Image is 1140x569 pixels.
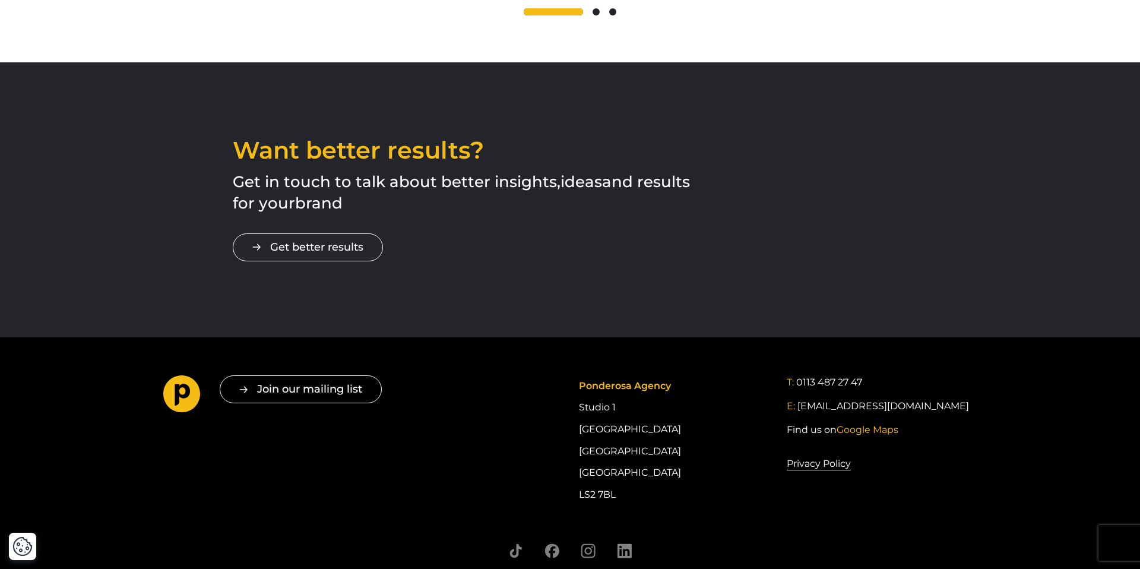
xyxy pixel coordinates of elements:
[837,424,898,435] span: Google Maps
[233,138,700,162] h2: Want better results?
[544,543,559,558] a: Follow us on Facebook
[220,375,382,403] button: Join our mailing list
[295,194,343,213] span: brand
[797,399,969,413] a: [EMAIL_ADDRESS][DOMAIN_NAME]
[233,172,690,213] span: and results for your
[581,543,596,558] a: Follow us on Instagram
[787,423,898,437] a: Find us onGoogle Maps
[560,172,594,191] span: idea
[12,536,33,557] img: Revisit consent button
[163,375,201,417] a: Go to homepage
[787,400,795,412] span: E:
[579,375,769,505] div: Studio 1 [GEOGRAPHIC_DATA] [GEOGRAPHIC_DATA] [GEOGRAPHIC_DATA] LS2 7BL
[796,375,862,390] a: 0113 487 27 47
[12,536,33,557] button: Cookie Settings
[508,543,523,558] a: Follow us on TikTok
[787,456,851,472] a: Privacy Policy
[594,172,602,191] span: s
[579,380,671,391] span: Ponderosa Agency
[787,377,794,388] span: T:
[617,543,632,558] a: Follow us on LinkedIn
[233,172,560,191] span: Get in touch to talk about better insights,
[233,233,383,261] a: Get better results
